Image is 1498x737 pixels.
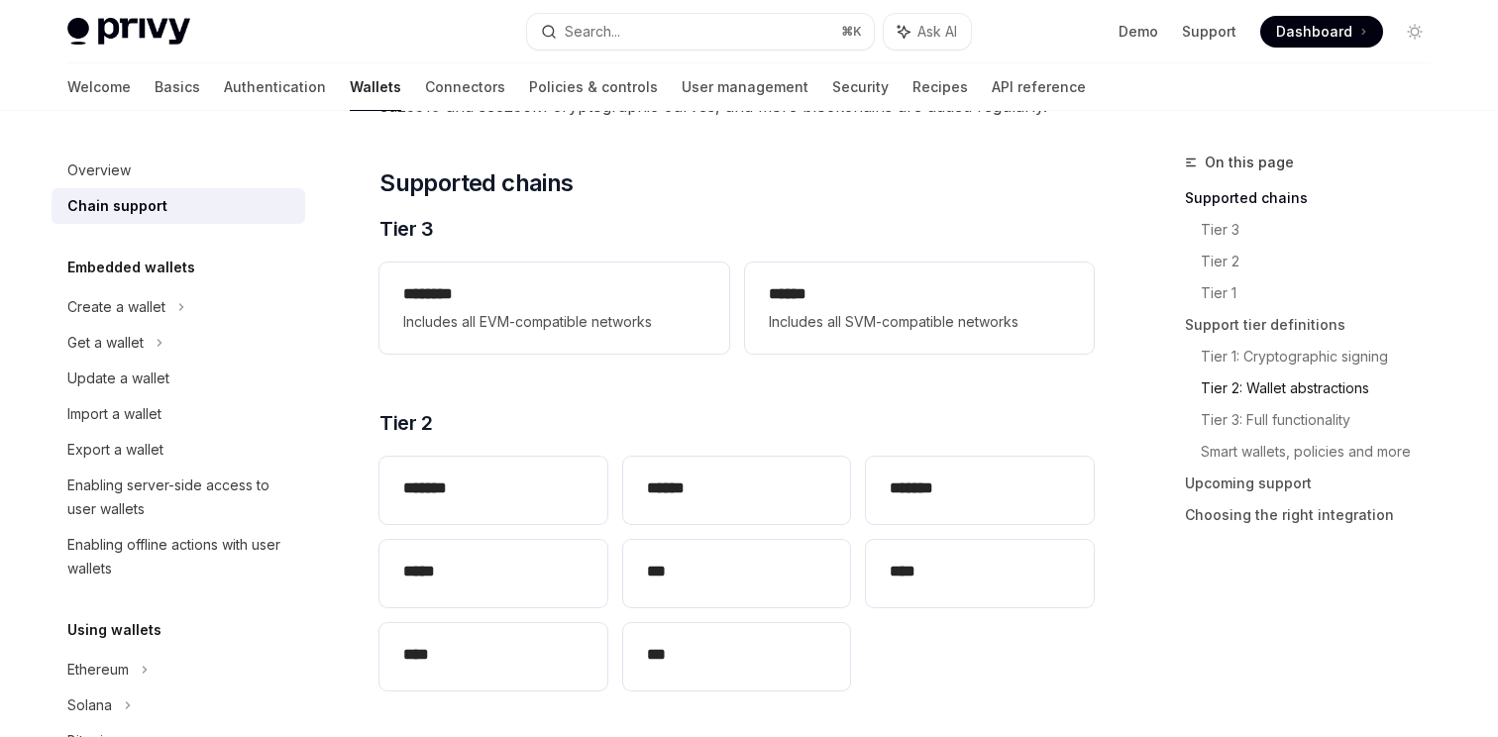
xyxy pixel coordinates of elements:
[425,63,505,111] a: Connectors
[1201,341,1446,372] a: Tier 1: Cryptographic signing
[1201,277,1446,309] a: Tier 1
[1260,16,1383,48] a: Dashboard
[67,658,129,682] div: Ethereum
[917,22,957,42] span: Ask AI
[52,153,305,188] a: Overview
[403,310,704,334] span: Includes all EVM-compatible networks
[67,331,144,355] div: Get a wallet
[1399,16,1431,48] button: Toggle dark mode
[682,63,808,111] a: User management
[67,438,163,462] div: Export a wallet
[52,396,305,432] a: Import a wallet
[52,432,305,468] a: Export a wallet
[1201,404,1446,436] a: Tier 3: Full functionality
[67,474,293,521] div: Enabling server-side access to user wallets
[67,402,161,426] div: Import a wallet
[1201,246,1446,277] a: Tier 2
[1119,22,1158,42] a: Demo
[155,63,200,111] a: Basics
[912,63,968,111] a: Recipes
[1182,22,1236,42] a: Support
[1205,151,1294,174] span: On this page
[67,194,167,218] div: Chain support
[52,468,305,527] a: Enabling server-side access to user wallets
[379,215,433,243] span: Tier 3
[224,63,326,111] a: Authentication
[67,693,112,717] div: Solana
[527,14,874,50] button: Search...⌘K
[841,24,862,40] span: ⌘ K
[379,167,573,199] span: Supported chains
[832,63,889,111] a: Security
[67,533,293,580] div: Enabling offline actions with user wallets
[1201,436,1446,468] a: Smart wallets, policies and more
[884,14,971,50] button: Ask AI
[67,295,165,319] div: Create a wallet
[67,158,131,182] div: Overview
[379,409,432,437] span: Tier 2
[67,618,161,642] h5: Using wallets
[745,263,1094,354] a: **** *Includes all SVM-compatible networks
[1201,372,1446,404] a: Tier 2: Wallet abstractions
[350,63,401,111] a: Wallets
[52,188,305,224] a: Chain support
[1185,309,1446,341] a: Support tier definitions
[52,527,305,586] a: Enabling offline actions with user wallets
[67,367,169,390] div: Update a wallet
[67,18,190,46] img: light logo
[529,63,658,111] a: Policies & controls
[1185,468,1446,499] a: Upcoming support
[379,263,728,354] a: **** ***Includes all EVM-compatible networks
[1276,22,1352,42] span: Dashboard
[1185,499,1446,531] a: Choosing the right integration
[52,361,305,396] a: Update a wallet
[565,20,620,44] div: Search...
[1185,182,1446,214] a: Supported chains
[1201,214,1446,246] a: Tier 3
[769,310,1070,334] span: Includes all SVM-compatible networks
[992,63,1086,111] a: API reference
[67,63,131,111] a: Welcome
[67,256,195,279] h5: Embedded wallets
